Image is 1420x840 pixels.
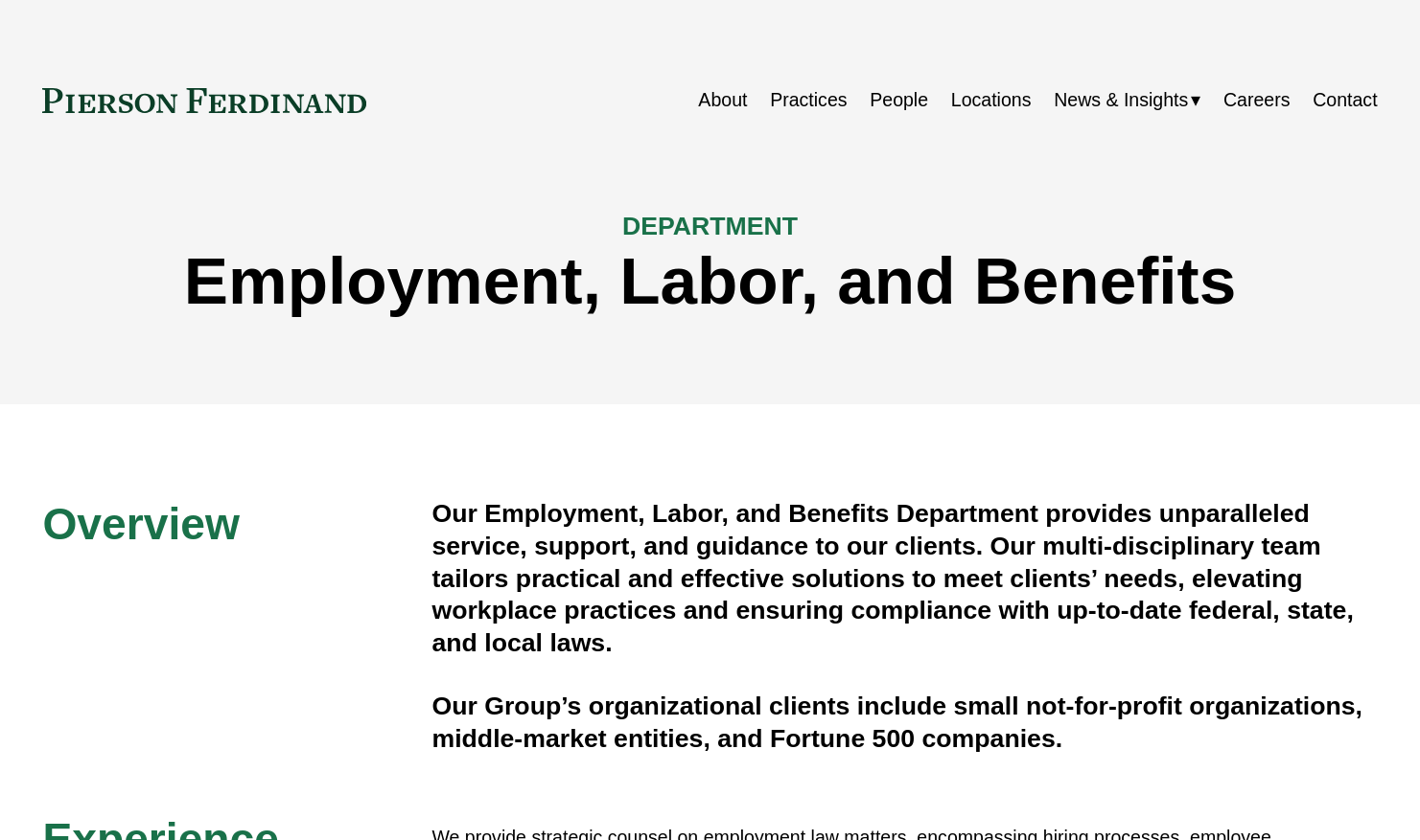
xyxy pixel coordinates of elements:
h4: Our Group’s organizational clients include small not-for-profit organizations, middle-market enti... [431,691,1377,756]
a: About [698,81,747,119]
span: News & Insights [1054,83,1188,117]
h1: Employment, Labor, and Benefits [42,243,1377,319]
a: People [870,81,928,119]
span: DEPARTMENT [622,212,798,240]
a: Practices [770,81,847,119]
a: Careers [1223,81,1291,119]
h4: Our Employment, Labor, and Benefits Department provides unparalleled service, support, and guidan... [431,498,1377,660]
a: folder dropdown [1054,81,1200,119]
a: Locations [951,81,1032,119]
span: Overview [42,499,239,549]
a: Contact [1313,81,1377,119]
